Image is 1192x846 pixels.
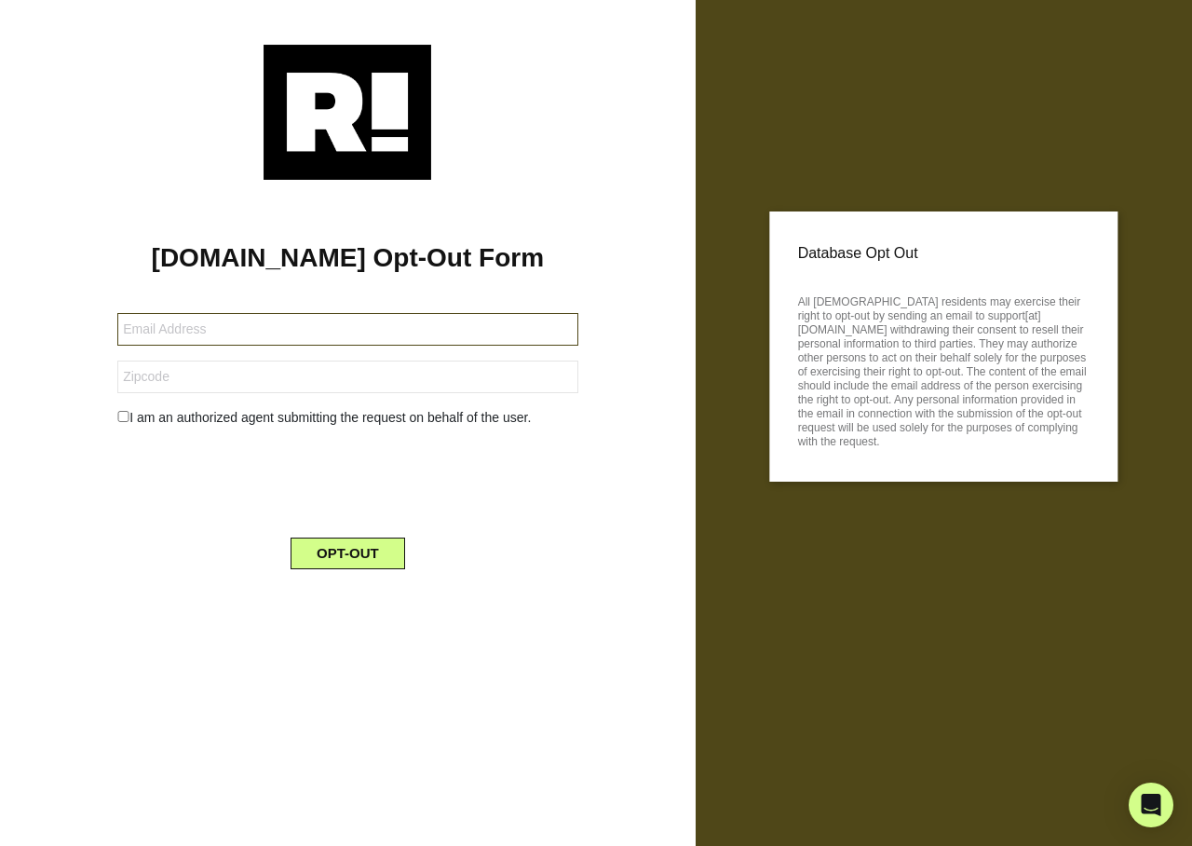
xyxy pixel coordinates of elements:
button: OPT-OUT [291,538,405,569]
p: All [DEMOGRAPHIC_DATA] residents may exercise their right to opt-out by sending an email to suppo... [798,290,1090,449]
h1: [DOMAIN_NAME] Opt-Out Form [28,242,668,274]
div: I am an authorized agent submitting the request on behalf of the user. [103,408,591,428]
iframe: reCAPTCHA [206,443,489,515]
input: Email Address [117,313,577,346]
div: Open Intercom Messenger [1129,783,1173,827]
input: Zipcode [117,361,577,393]
img: Retention.com [264,45,431,180]
p: Database Opt Out [798,239,1090,267]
